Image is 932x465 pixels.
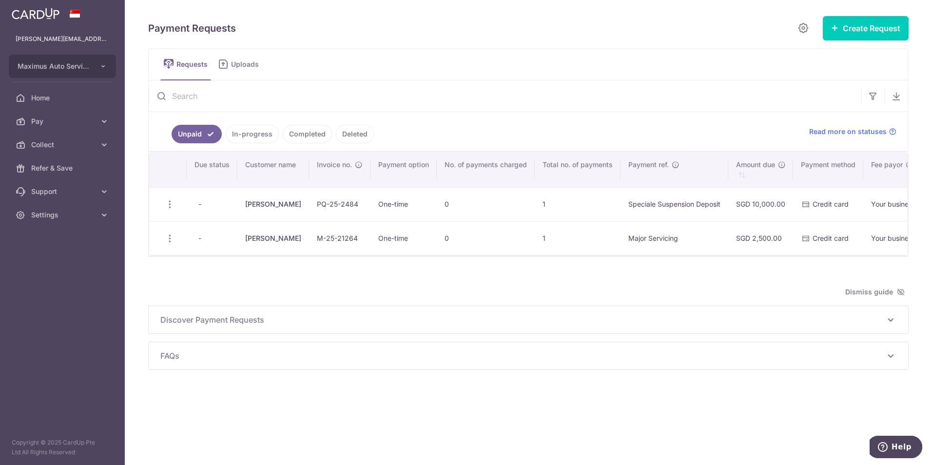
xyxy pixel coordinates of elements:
th: Invoice no. [309,152,370,187]
span: Dismiss guide [845,286,905,298]
span: Help [22,7,42,16]
p: Discover Payment Requests [160,314,896,326]
td: Major Servicing [621,221,728,255]
span: Read more on statuses [809,127,887,136]
td: One-time [370,187,437,221]
span: Pay [31,116,96,126]
th: Due status [187,152,237,187]
span: Settings [31,210,96,220]
td: SGD 10,000.00 [728,187,793,221]
span: Support [31,187,96,196]
span: Credit card [813,200,849,208]
span: - [194,232,205,245]
a: Uploads [215,49,266,80]
td: 1 [535,221,621,255]
span: Total no. of payments [543,160,613,170]
span: Discover Payment Requests [160,314,885,326]
span: Requests [176,59,211,69]
td: 0 [437,187,535,221]
span: FAQs [160,350,885,362]
span: Maximus Auto Services Pte Ltd [18,61,90,71]
td: PQ-25-2484 [309,187,370,221]
p: FAQs [160,350,896,362]
span: Home [31,93,96,103]
a: Read more on statuses [809,127,896,136]
h5: Payment Requests [148,20,236,36]
td: SGD 2,500.00 [728,221,793,255]
a: Unpaid [172,125,222,143]
th: Payment ref. [621,152,728,187]
button: Create Request [823,16,909,40]
span: Invoice no. [317,160,352,170]
td: Speciale Suspension Deposit [621,187,728,221]
button: Maximus Auto Services Pte Ltd [9,55,116,78]
span: Payment option [378,160,429,170]
td: [PERSON_NAME] [237,221,309,255]
a: Deleted [336,125,374,143]
span: Your business [871,234,915,242]
th: Fee payor [863,152,923,187]
span: Payment ref. [628,160,669,170]
p: [PERSON_NAME][EMAIL_ADDRESS][DOMAIN_NAME] [16,34,109,44]
input: Search [149,80,861,112]
th: Customer name [237,152,309,187]
iframe: Opens a widget where you can find more information [870,436,922,460]
span: Amount due [736,160,775,170]
th: No. of payments charged [437,152,535,187]
img: CardUp [12,8,59,19]
td: 1 [535,187,621,221]
th: Total no. of payments [535,152,621,187]
th: Payment method [793,152,863,187]
td: 0 [437,221,535,255]
span: Credit card [813,234,849,242]
td: M-25-21264 [309,221,370,255]
span: No. of payments charged [445,160,527,170]
a: In-progress [226,125,279,143]
td: One-time [370,221,437,255]
th: Payment option [370,152,437,187]
a: Requests [160,49,211,80]
span: Your business [871,200,915,208]
span: Refer & Save [31,163,96,173]
span: - [194,197,205,211]
span: Fee payor [871,160,903,170]
td: [PERSON_NAME] [237,187,309,221]
th: Amount due : activate to sort column ascending [728,152,793,187]
span: Collect [31,140,96,150]
a: Completed [283,125,332,143]
span: Uploads [231,59,266,69]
